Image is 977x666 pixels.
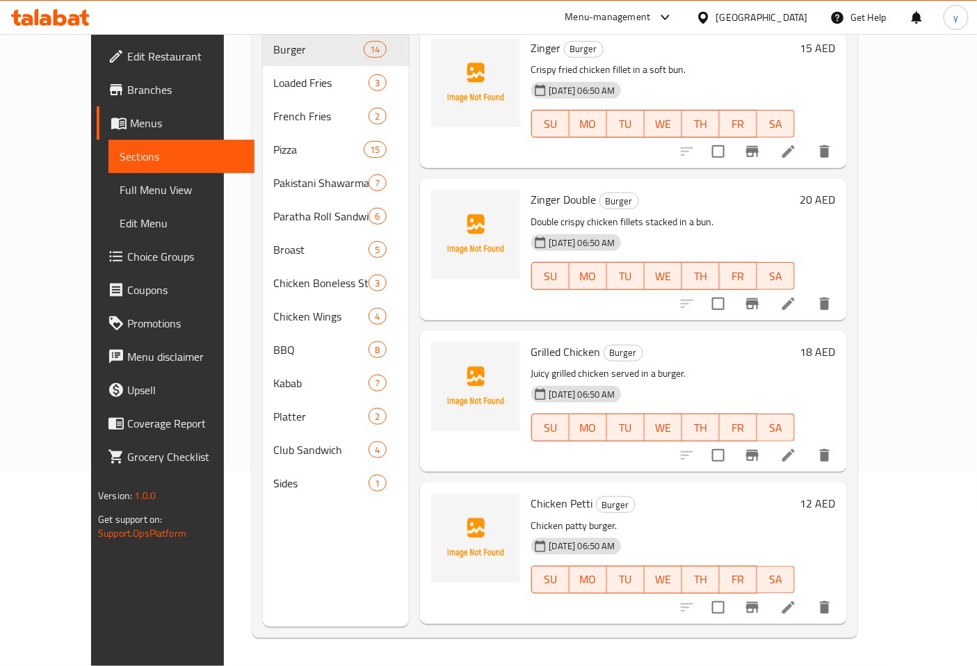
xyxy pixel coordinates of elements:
img: Zinger [431,38,520,127]
a: Edit Restaurant [97,40,255,73]
div: Menu-management [565,9,651,26]
h6: 12 AED [800,494,836,513]
span: 14 [364,43,385,56]
span: Chicken Petti [531,493,593,514]
span: Upsell [127,382,243,398]
div: Loaded Fries3 [263,66,409,99]
span: 4 [369,310,385,323]
button: FR [720,110,757,138]
span: Coupons [127,282,243,298]
span: WE [650,418,677,438]
a: Coverage Report [97,407,255,440]
span: SA [763,266,789,286]
span: TH [688,418,714,438]
a: Edit Menu [108,206,255,240]
span: Club Sandwich [274,441,369,458]
span: Kabab [274,375,369,391]
button: MO [570,414,607,441]
span: Loaded Fries [274,74,369,91]
button: TH [682,262,720,290]
a: Edit menu item [780,599,797,616]
span: y [953,10,958,25]
a: Edit menu item [780,143,797,160]
div: items [369,308,386,325]
span: MO [575,418,601,438]
span: 5 [369,243,385,257]
button: SU [531,566,570,594]
div: Kabab7 [263,366,409,400]
span: Select to update [704,441,733,470]
span: Edit Restaurant [127,48,243,65]
div: Pakistani Shawarma7 [263,166,409,200]
div: [GEOGRAPHIC_DATA] [716,10,808,25]
div: items [369,475,386,492]
span: FR [725,418,752,438]
div: French Fries2 [263,99,409,133]
div: Club Sandwich4 [263,433,409,466]
a: Grocery Checklist [97,440,255,473]
span: Get support on: [98,510,162,528]
div: Chicken Wings4 [263,300,409,333]
span: MO [575,114,601,134]
div: items [369,341,386,358]
span: SU [538,418,564,438]
span: Burger [604,345,643,361]
span: Pakistani Shawarma [274,174,369,191]
div: Burger [596,496,636,513]
a: Sections [108,140,255,173]
button: TU [607,414,645,441]
button: SA [757,566,795,594]
button: TU [607,566,645,594]
span: 3 [369,76,385,90]
span: WE [650,266,677,286]
button: Branch-specific-item [736,135,769,168]
button: WE [645,414,682,441]
span: Select to update [704,137,733,166]
span: TH [688,266,714,286]
button: SU [531,110,570,138]
span: Burger [600,193,638,209]
button: Branch-specific-item [736,439,769,472]
span: Choice Groups [127,248,243,265]
button: FR [720,262,757,290]
div: items [369,375,386,391]
span: MO [575,569,601,590]
div: Chicken Boneless Sticks [274,275,369,291]
img: Chicken Petti [431,494,520,583]
span: Version: [98,487,132,505]
span: TU [613,569,639,590]
div: Broast5 [263,233,409,266]
span: Chicken Wings [274,308,369,325]
span: SA [763,114,789,134]
div: items [369,241,386,258]
img: Zinger Double [431,190,520,279]
button: MO [570,566,607,594]
div: items [369,208,386,225]
div: Sides1 [263,466,409,500]
span: Select to update [704,289,733,318]
div: Platter2 [263,400,409,433]
span: TU [613,418,639,438]
div: items [369,108,386,124]
button: FR [720,414,757,441]
a: Menu disclaimer [97,340,255,373]
button: SA [757,262,795,290]
a: Coupons [97,273,255,307]
span: Burger [274,41,364,58]
span: [DATE] 06:50 AM [544,539,621,553]
button: SU [531,262,570,290]
a: Full Menu View [108,173,255,206]
div: Burger [604,345,643,362]
a: Support.OpsPlatform [98,524,186,542]
div: items [369,275,386,291]
span: 8 [369,343,385,357]
button: TH [682,414,720,441]
span: MO [575,266,601,286]
span: French Fries [274,108,369,124]
span: Full Menu View [120,181,243,198]
span: SA [763,569,789,590]
div: Pizza [274,141,364,158]
span: Platter [274,408,369,425]
span: Burger [565,41,603,57]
